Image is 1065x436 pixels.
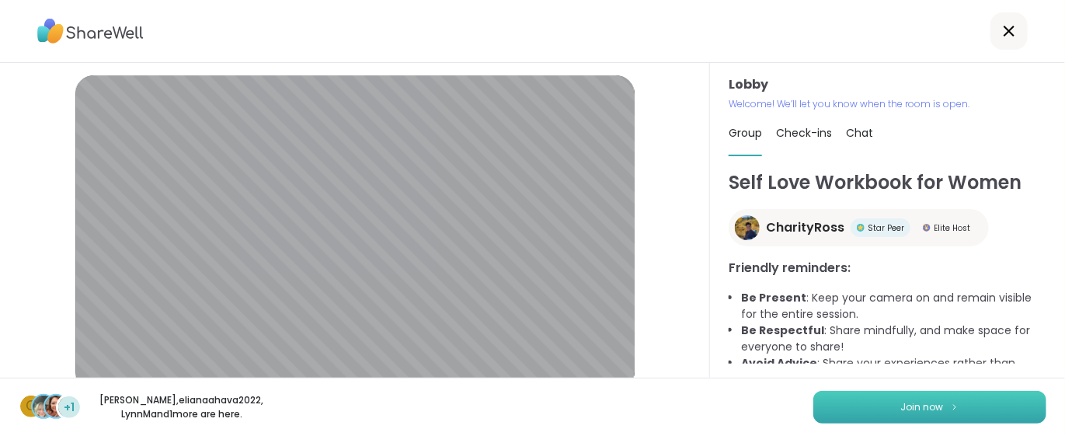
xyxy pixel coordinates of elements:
img: Elite Host [923,224,931,232]
span: Check-ins [776,125,832,141]
span: C [26,396,37,417]
li: : Share your experiences rather than advice, as peers are not mental health professionals. [741,355,1046,388]
button: Join now [813,391,1046,424]
a: CharityRossCharityRossStar PeerStar PeerElite HostElite Host [729,209,989,246]
h3: Friendly reminders: [729,259,1046,277]
img: elianaahava2022 [33,396,54,417]
span: +1 [64,399,75,416]
h3: Lobby [729,75,1046,94]
img: LynnM [45,396,67,417]
li: : Keep your camera on and remain visible for the entire session. [741,290,1046,323]
span: Star Peer [868,222,904,234]
b: Be Present [741,290,806,305]
b: Be Respectful [741,323,824,338]
p: [PERSON_NAME] , elianaahava2022 , LynnM and 1 more are here. [95,393,269,421]
img: ShareWell Logomark [950,403,959,411]
p: Welcome! We’ll let you know when the room is open. [729,97,1046,111]
li: : Share mindfully, and make space for everyone to share! [741,323,1046,355]
span: CharityRoss [766,218,844,237]
span: Group [729,125,762,141]
img: Star Peer [857,224,865,232]
h1: Self Love Workbook for Women [729,169,1046,197]
span: Join now [901,400,944,414]
span: Elite Host [934,222,970,234]
img: ShareWell Logo [37,13,144,49]
b: Avoid Advice [741,355,817,371]
img: CharityRoss [735,215,760,240]
span: Chat [846,125,873,141]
